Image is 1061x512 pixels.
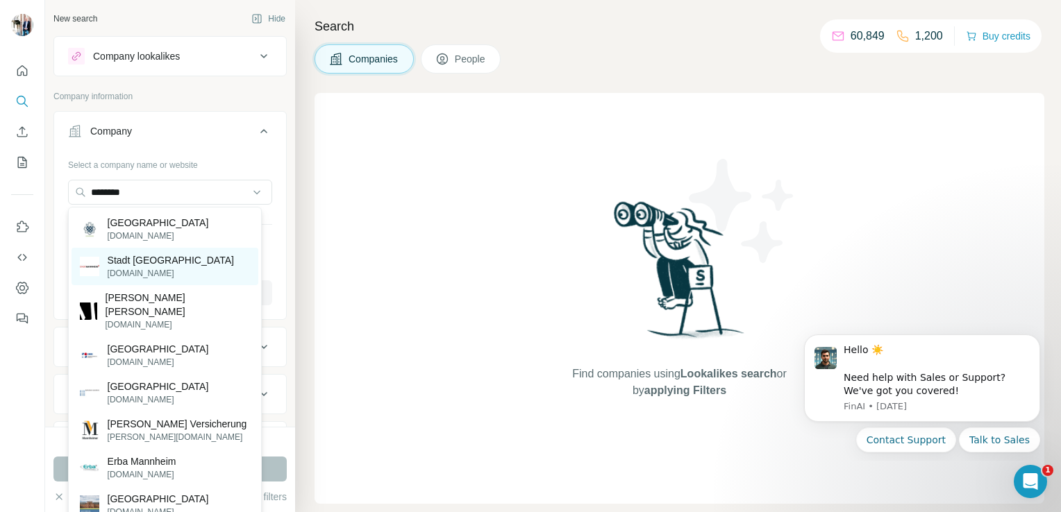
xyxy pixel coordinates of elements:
img: University Hospital Mannheim [80,345,99,365]
button: Use Surfe on LinkedIn [11,214,33,239]
button: My lists [11,150,33,175]
button: HQ location [54,377,286,411]
span: applying Filters [644,384,726,396]
img: Avatar [11,14,33,36]
img: University of Mannheim [80,219,99,239]
p: [PERSON_NAME] [PERSON_NAME] [106,291,250,318]
p: [DOMAIN_NAME] [106,318,250,331]
p: [PERSON_NAME][DOMAIN_NAME] [108,431,247,443]
img: Erba Mannheim [80,458,99,477]
button: Hide [242,8,295,29]
button: Clear [53,490,93,504]
iframe: Intercom notifications message [783,323,1061,461]
iframe: Intercom live chat [1014,465,1047,498]
div: Company lookalikes [93,49,180,63]
p: 1,200 [915,28,943,44]
p: Stadt [GEOGRAPHIC_DATA] [108,253,234,267]
p: [DOMAIN_NAME] [108,393,209,406]
img: Mannheimer Swartling [80,302,97,320]
button: Use Surfe API [11,245,33,270]
div: Select a company name or website [68,153,272,171]
span: Companies [349,52,399,66]
p: [GEOGRAPHIC_DATA] [108,379,209,393]
button: Dashboard [11,275,33,300]
p: 60,849 [851,28,885,44]
p: Company information [53,90,287,103]
img: Surfe Illustration - Woman searching with binoculars [608,198,752,352]
img: Surfe Illustration - Stars [680,148,805,273]
span: Find companies using or by [568,366,790,399]
span: People [455,52,487,66]
img: Stadt Mannheim [80,257,99,276]
p: [PERSON_NAME] Versicherung [108,417,247,431]
button: Company [54,114,286,153]
img: Mannheim University of Applied Sciences [80,383,99,402]
button: Industry [54,330,286,364]
p: [GEOGRAPHIC_DATA] [108,216,209,230]
span: 1 [1042,465,1053,476]
button: Company lookalikes [54,40,286,73]
h4: Search [315,17,1044,36]
p: [DOMAIN_NAME] [108,230,209,242]
button: Feedback [11,306,33,331]
div: Company [90,124,132,138]
button: Buy credits [966,26,1030,46]
p: [GEOGRAPHIC_DATA] [108,342,209,356]
button: Search [11,89,33,114]
span: Lookalikes search [680,368,777,379]
p: Erba Mannheim [108,454,176,468]
p: [GEOGRAPHIC_DATA] [108,492,209,506]
p: [DOMAIN_NAME] [108,468,176,481]
button: Annual revenue ($) [54,425,286,458]
button: Quick start [11,58,33,83]
p: [DOMAIN_NAME] [108,267,234,280]
p: [DOMAIN_NAME] [108,356,209,368]
button: Enrich CSV [11,119,33,144]
img: Mannheimer Versicherung [80,420,99,440]
div: New search [53,12,97,25]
